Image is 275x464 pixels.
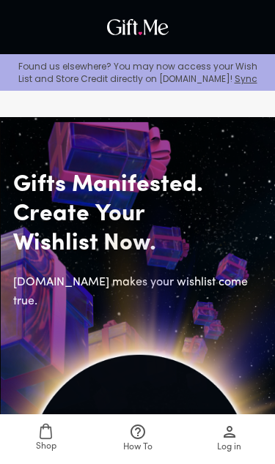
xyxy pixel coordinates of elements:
a: Log in [183,414,275,464]
a: Sync [235,72,257,85]
span: Shop [36,440,56,454]
span: How To [123,441,153,454]
a: How To [92,414,183,464]
span: Log in [217,441,241,454]
p: Found us elsewhere? You may now access your Wish List and Store Credit directly on [DOMAIN_NAME]! [12,60,263,85]
img: GiftMe Logo [103,15,172,39]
